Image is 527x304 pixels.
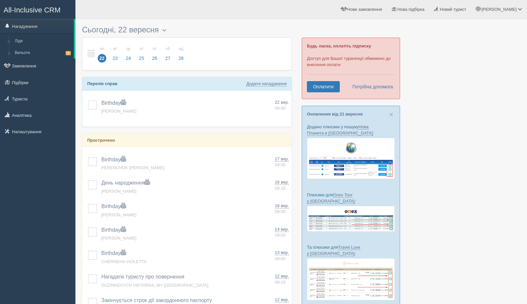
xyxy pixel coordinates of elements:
[87,138,115,143] b: Прострочено
[275,179,289,191] a: 16 вер. 09:15
[275,99,289,112] a: 22 вер. 09:00
[275,100,289,105] span: 22 вер.
[275,156,289,168] a: 17 вер. 09:00
[101,180,150,186] a: День народження
[101,189,136,194] a: [PERSON_NAME]
[307,206,395,232] img: onex-tour-proposal-crm-for-travel-agency.png
[164,54,172,63] span: 27
[135,43,148,65] a: чт 25
[348,81,393,92] a: Потрібна допомога
[101,204,126,209] a: Birthday
[307,124,373,136] a: Нова Планета в [GEOGRAPHIC_DATA]
[101,283,208,288] a: DUZINKEVYCH VIKTORIIA, MY [GEOGRAPHIC_DATA]
[101,212,136,217] a: [PERSON_NAME]
[275,162,286,167] span: 09:00
[137,54,146,63] span: 25
[307,138,395,179] img: new-planet-%D0%BF%D1%96%D0%B4%D0%B1%D1%96%D1%80%D0%BA%D0%B0-%D1%81%D1%80%D0%BC-%D0%B4%D0%BB%D1%8F...
[275,203,289,215] a: 16 вер. 09:00
[101,165,164,170] a: PERENCHUK [PERSON_NAME]
[275,106,286,111] span: 09:00
[307,244,395,257] p: Та плюсики для :
[124,54,132,63] span: 24
[137,46,146,52] small: чт
[175,43,186,65] a: нд 28
[397,7,425,12] span: Нова підбірка
[307,124,395,136] p: Додано плюсики у пошуку :
[111,46,119,52] small: вт
[440,7,466,12] span: Новий турист
[111,54,119,63] span: 23
[275,186,286,191] span: 09:15
[275,227,289,232] span: 14 вер.
[275,233,286,238] span: 09:00
[275,203,289,208] span: 16 вер.
[275,274,289,279] span: 12 вер.
[96,43,108,65] a: пн 22
[0,0,75,18] a: All-Inclusive CRM
[149,43,161,65] a: пт 26
[275,273,289,285] a: 12 вер. 09:15
[307,112,363,116] a: Оновлення від 21 вересня
[82,26,292,34] h3: Сьогодні, 22 вересня
[66,51,71,55] span: 2
[275,180,289,185] span: 16 вер.
[151,46,159,52] small: пт
[307,192,395,204] p: Плюсики для :
[307,81,340,92] a: Оплатити
[124,46,132,52] small: ср
[307,44,371,48] b: Будь ласка, оплатіть підписку
[275,256,286,261] span: 09:00
[101,274,184,279] a: Нагадати туристу про повернення
[109,43,121,65] a: вт 23
[275,250,289,255] span: 13 вер.
[101,297,212,303] a: Закінчується строк дії закордонного паспорту
[307,245,360,256] a: Travel Luxe у [GEOGRAPHIC_DATA]
[275,280,286,285] span: 09:15
[101,259,147,264] a: CHERNEHA VIOLETTA
[302,38,400,99] div: Доступ для Вашої турагенції обмежено до внесення оплати
[275,156,289,162] span: 17 вер.
[4,6,61,14] span: All-Inclusive CRM
[101,250,126,256] a: Birthday
[101,236,136,241] a: [PERSON_NAME]
[389,111,393,118] button: Close
[12,35,74,47] a: Ліди
[101,157,126,162] a: Birthday
[177,54,185,63] span: 28
[275,297,289,302] span: 12 вер.
[347,7,382,12] span: Нове замовлення
[101,227,126,233] a: Birthday
[98,54,106,63] span: 22
[177,46,185,52] small: нд
[275,226,289,239] a: 14 вер. 09:00
[151,54,159,63] span: 26
[275,250,289,262] a: 13 вер. 09:00
[101,109,136,114] a: [PERSON_NAME]
[12,47,74,59] a: Вильоти2
[307,192,355,204] a: Onex Tour у [GEOGRAPHIC_DATA]
[98,46,106,52] small: пн
[101,100,126,106] a: Birthday
[122,43,134,65] a: ср 24
[389,111,393,118] span: ×
[307,258,395,300] img: travel-luxe-%D0%BF%D0%BE%D0%B4%D0%B1%D0%BE%D1%80%D0%BA%D0%B0-%D1%81%D1%80%D0%BC-%D0%B4%D0%BB%D1%8...
[162,43,174,65] a: сб 27
[87,81,117,86] b: Перелік справ
[275,209,286,214] span: 09:00
[481,7,517,12] span: [PERSON_NAME]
